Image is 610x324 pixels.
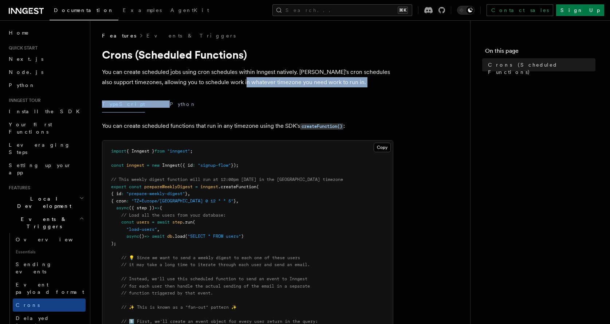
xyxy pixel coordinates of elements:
[9,142,70,155] span: Leveraging Steps
[218,184,256,189] span: .createFunction
[16,302,40,308] span: Crons
[126,149,154,154] span: { Inngest }
[6,105,86,118] a: Install the SDK
[121,284,310,289] span: // for each user then handle the actual sending of the email in a separate
[6,98,41,103] span: Inngest tour
[111,177,343,182] span: // This weekly digest function will run at 12:00pm [DATE] in the [GEOGRAPHIC_DATA] timezone
[195,184,198,189] span: =
[102,96,145,112] button: TypeScript
[16,282,84,295] span: Event payload format
[9,162,71,175] span: Setting up your app
[116,205,129,210] span: async
[9,69,43,75] span: Node.js
[121,276,307,281] span: // Instead, we'll use this scheduled function to send an event to Inngest
[180,163,193,168] span: ({ id
[6,79,86,92] a: Python
[111,184,126,189] span: export
[16,261,52,274] span: Sending events
[126,191,185,196] span: "prepare-weekly-digest"
[9,108,84,114] span: Install the SDK
[121,291,213,296] span: // function triggered by that event.
[6,159,86,179] a: Setting up your app
[121,319,318,324] span: // 1️⃣ First, we'll create an event object for every user return in the query:
[167,149,190,154] span: "inngest"
[241,234,244,239] span: )
[144,184,193,189] span: prepareWeeklyDigest
[6,26,86,39] a: Home
[13,233,86,246] a: Overview
[157,220,170,225] span: await
[102,121,393,131] p: You can create scheduled functions that run in any timezone using the SDK's :
[126,198,129,204] span: :
[170,7,209,13] span: AgentKit
[6,192,86,213] button: Local Development
[154,149,165,154] span: from
[193,163,195,168] span: :
[398,7,408,14] kbd: ⌘K
[488,61,595,76] span: Crons (Scheduled Functions)
[50,2,118,20] a: Documentation
[152,234,165,239] span: await
[13,278,86,299] a: Event payload format
[13,246,86,258] span: Essentials
[167,234,172,239] span: db
[6,118,86,138] a: Your first Functions
[487,4,553,16] a: Contact sales
[190,149,193,154] span: ;
[111,163,124,168] span: const
[172,220,182,225] span: step
[162,163,180,168] span: Inngest
[9,122,52,135] span: Your first Functions
[185,191,188,196] span: }
[170,96,196,112] button: Python
[160,205,162,210] span: {
[6,45,38,51] span: Quick start
[6,66,86,79] a: Node.js
[118,2,166,20] a: Examples
[111,149,126,154] span: import
[200,184,218,189] span: inngest
[147,163,149,168] span: =
[6,213,86,233] button: Events & Triggers
[102,32,136,39] span: Features
[126,234,139,239] span: async
[166,2,213,20] a: AgentKit
[144,234,149,239] span: =>
[556,4,604,16] a: Sign Up
[188,234,241,239] span: "SELECT * FROM users"
[231,163,239,168] span: });
[157,227,160,232] span: ,
[185,234,188,239] span: (
[16,237,91,242] span: Overview
[9,29,29,36] span: Home
[111,241,116,246] span: );
[121,191,124,196] span: :
[121,220,134,225] span: const
[485,47,595,58] h4: On this page
[54,7,114,13] span: Documentation
[152,163,160,168] span: new
[111,191,121,196] span: { id
[126,227,157,232] span: "load-users"
[154,205,160,210] span: =>
[102,48,393,61] h1: Crons (Scheduled Functions)
[131,198,233,204] span: "TZ=Europe/[GEOGRAPHIC_DATA] 0 12 * * 5"
[13,258,86,278] a: Sending events
[139,234,144,239] span: ()
[121,255,300,260] span: // 💡 Since we want to send a weekly digest to each one of these users
[485,58,595,79] a: Crons (Scheduled Functions)
[6,138,86,159] a: Leveraging Steps
[123,7,162,13] span: Examples
[146,32,236,39] a: Events & Triggers
[111,198,126,204] span: { cron
[457,6,475,15] button: Toggle dark mode
[198,163,231,168] span: "signup-flow"
[6,216,79,230] span: Events & Triggers
[193,220,195,225] span: (
[182,220,193,225] span: .run
[300,122,343,129] a: createFunction()
[6,52,86,66] a: Next.js
[13,299,86,312] a: Crons
[129,205,154,210] span: ({ step })
[121,213,226,218] span: // Load all the users from your database:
